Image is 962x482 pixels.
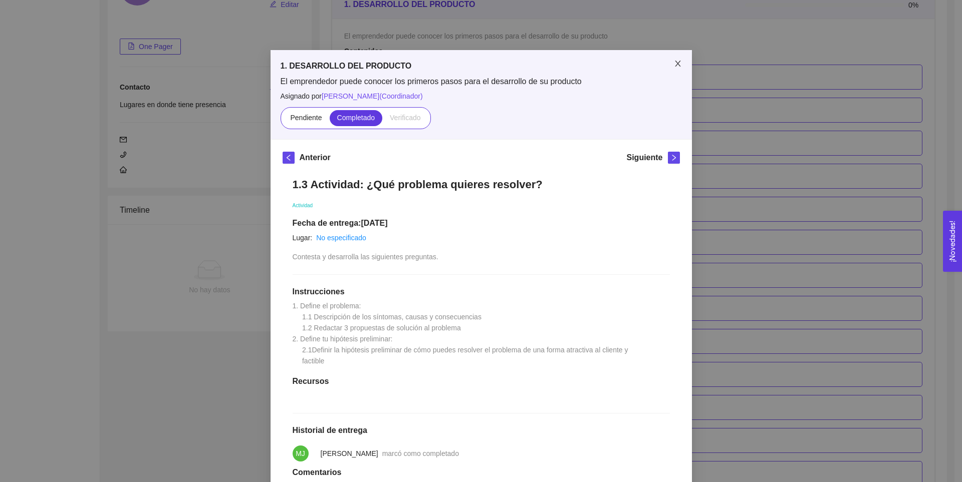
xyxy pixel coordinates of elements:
a: No especificado [316,234,366,242]
span: [PERSON_NAME] ( Coordinador ) [322,92,423,100]
h1: Fecha de entrega: [DATE] [293,218,670,228]
h1: Historial de entrega [293,425,670,435]
span: [PERSON_NAME] [321,449,378,457]
span: Pendiente [290,114,322,122]
h1: Comentarios [293,467,670,477]
button: Close [664,50,692,78]
h1: Recursos [293,376,670,386]
span: right [668,154,679,161]
h5: Anterior [300,152,331,164]
span: close [674,60,682,68]
button: left [283,152,295,164]
button: right [668,152,680,164]
span: Asignado por [281,91,682,102]
span: Actividad [293,203,313,208]
h5: 1. DESARROLLO DEL PRODUCTO [281,60,682,72]
article: Lugar: [293,232,313,243]
span: El emprendedor puede conocer los primeros pasos para el desarrollo de su producto [281,76,682,87]
span: 1. Define el problema: 1.1 Descripción de los síntomas, causas y consecuencias 1.2 Redactar 3 pro... [293,302,630,365]
h1: Instrucciones [293,287,670,297]
span: MJ [296,445,305,461]
span: Completado [337,114,375,122]
span: Contesta y desarrolla las siguientes preguntas. [293,253,438,261]
button: Open Feedback Widget [943,211,962,272]
h1: 1.3 Actividad: ¿Qué problema quieres resolver? [293,178,670,191]
h5: Siguiente [626,152,662,164]
span: marcó como completado [382,449,459,457]
span: Verificado [390,114,420,122]
span: left [283,154,294,161]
